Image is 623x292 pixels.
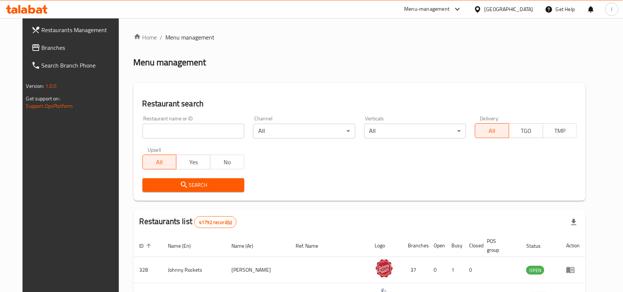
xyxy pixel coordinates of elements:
[485,5,533,13] div: [GEOGRAPHIC_DATA]
[25,56,127,74] a: Search Branch Phone
[42,61,121,70] span: Search Branch Phone
[26,101,73,111] a: Support.OpsPlatform
[402,257,428,283] td: 37
[565,213,583,231] div: Export file
[526,241,550,250] span: Status
[543,123,577,138] button: TMP
[140,241,154,250] span: ID
[134,33,586,42] nav: breadcrumb
[162,257,226,283] td: Johnny Rockets
[42,43,121,52] span: Branches
[475,123,509,138] button: All
[464,234,481,257] th: Closed
[134,56,206,68] h2: Menu management
[375,259,393,278] img: Johnny Rockets
[195,219,236,226] span: 41792 record(s)
[480,116,499,121] label: Delivery
[509,123,543,138] button: TGO
[566,265,580,274] div: Menu
[213,157,241,168] span: No
[446,234,464,257] th: Busy
[166,33,215,42] span: Menu management
[142,155,177,169] button: All
[405,5,450,14] div: Menu-management
[142,178,244,192] button: Search
[210,155,244,169] button: No
[134,33,157,42] a: Home
[26,81,44,91] span: Version:
[253,124,355,138] div: All
[402,234,428,257] th: Branches
[176,155,210,169] button: Yes
[25,39,127,56] a: Branches
[296,241,328,250] span: Ref. Name
[142,98,577,109] h2: Restaurant search
[148,181,238,190] span: Search
[611,5,612,13] span: l
[428,234,446,257] th: Open
[487,237,512,254] span: POS group
[546,126,574,136] span: TMP
[25,21,127,39] a: Restaurants Management
[231,241,263,250] span: Name (Ar)
[168,241,201,250] span: Name (En)
[226,257,290,283] td: [PERSON_NAME]
[148,147,161,152] label: Upsell
[146,157,174,168] span: All
[478,126,506,136] span: All
[194,216,237,228] div: Total records count
[134,257,162,283] td: 328
[364,124,466,138] div: All
[142,124,244,138] input: Search for restaurant name or ID..
[464,257,481,283] td: 0
[140,216,237,228] h2: Restaurants list
[428,257,446,283] td: 0
[26,94,60,103] span: Get support on:
[179,157,207,168] span: Yes
[446,257,464,283] td: 1
[369,234,402,257] th: Logo
[526,266,544,275] span: OPEN
[42,25,121,34] span: Restaurants Management
[160,33,163,42] li: /
[45,81,57,91] span: 1.0.0
[512,126,540,136] span: TGO
[560,234,586,257] th: Action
